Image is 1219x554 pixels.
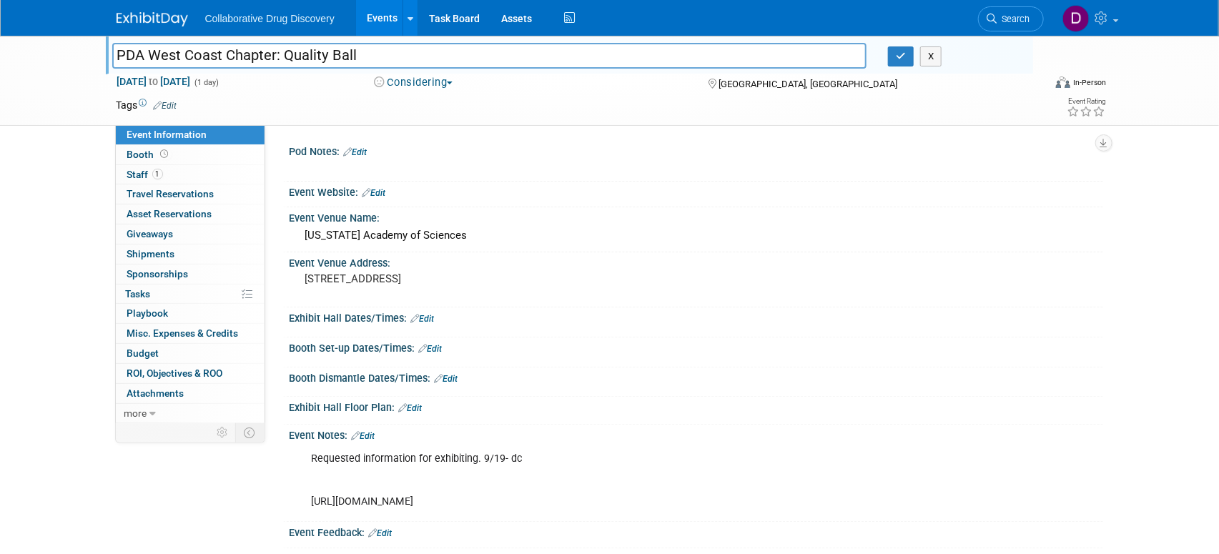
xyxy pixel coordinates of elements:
[978,6,1044,31] a: Search
[419,344,443,354] a: Edit
[127,208,212,219] span: Asset Reservations
[127,307,169,319] span: Playbook
[194,78,219,87] span: (1 day)
[290,367,1103,386] div: Booth Dismantle Dates/Times:
[116,244,265,264] a: Shipments
[127,228,174,239] span: Giveaways
[302,445,946,516] div: Requested information for exhibiting. 9/19- dc [URL][DOMAIN_NAME]
[959,74,1107,96] div: Event Format
[152,169,163,179] span: 1
[126,288,151,300] span: Tasks
[344,147,367,157] a: Edit
[300,224,1092,247] div: [US_STATE] Academy of Sciences
[127,149,172,160] span: Booth
[116,184,265,204] a: Travel Reservations
[235,423,265,442] td: Toggle Event Tabs
[127,327,239,339] span: Misc. Expenses & Credits
[290,522,1103,540] div: Event Feedback:
[205,13,335,24] span: Collaborative Drug Discovery
[154,101,177,111] a: Edit
[362,188,386,198] a: Edit
[127,347,159,359] span: Budget
[147,76,161,87] span: to
[116,145,265,164] a: Booth
[290,141,1103,159] div: Pod Notes:
[290,207,1103,225] div: Event Venue Name:
[290,397,1103,415] div: Exhibit Hall Floor Plan:
[369,528,393,538] a: Edit
[127,188,214,199] span: Travel Reservations
[997,14,1030,24] span: Search
[1072,77,1106,88] div: In-Person
[116,285,265,304] a: Tasks
[127,129,207,140] span: Event Information
[1067,98,1105,105] div: Event Rating
[117,75,192,88] span: [DATE] [DATE]
[352,431,375,441] a: Edit
[116,324,265,343] a: Misc. Expenses & Credits
[127,387,184,399] span: Attachments
[290,337,1103,356] div: Booth Set-up Dates/Times:
[116,404,265,423] a: more
[290,252,1103,270] div: Event Venue Address:
[116,125,265,144] a: Event Information
[116,224,265,244] a: Giveaways
[116,264,265,284] a: Sponsorships
[127,367,223,379] span: ROI, Objectives & ROO
[1056,76,1070,88] img: Format-Inperson.png
[399,403,423,413] a: Edit
[158,149,172,159] span: Booth not reserved yet
[116,204,265,224] a: Asset Reservations
[127,248,175,259] span: Shipments
[290,182,1103,200] div: Event Website:
[127,268,189,280] span: Sponsorships
[1062,5,1090,32] img: Daniel Castro
[124,407,147,419] span: more
[719,79,897,89] span: [GEOGRAPHIC_DATA], [GEOGRAPHIC_DATA]
[117,12,188,26] img: ExhibitDay
[305,272,613,285] pre: [STREET_ADDRESS]
[116,384,265,403] a: Attachments
[435,374,458,384] a: Edit
[369,75,458,90] button: Considering
[116,304,265,323] a: Playbook
[116,344,265,363] a: Budget
[290,425,1103,443] div: Event Notes:
[117,98,177,112] td: Tags
[116,364,265,383] a: ROI, Objectives & ROO
[127,169,163,180] span: Staff
[211,423,236,442] td: Personalize Event Tab Strip
[116,165,265,184] a: Staff1
[290,307,1103,326] div: Exhibit Hall Dates/Times:
[411,314,435,324] a: Edit
[920,46,942,66] button: X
